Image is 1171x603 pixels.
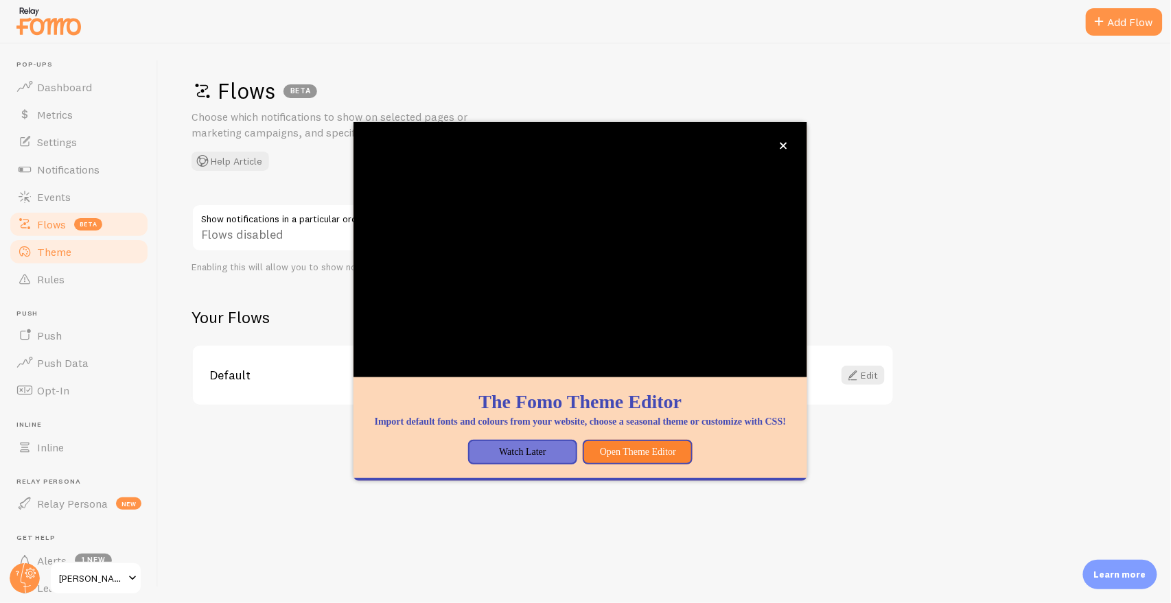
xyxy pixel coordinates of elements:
[8,434,150,461] a: Inline
[74,218,102,230] span: beta
[37,272,65,286] span: Rules
[192,307,894,328] h2: Your Flows
[37,108,73,121] span: Metrics
[14,3,83,38] img: fomo-relay-logo-orange.svg
[8,211,150,238] a: Flows beta
[16,309,150,318] span: Push
[192,204,603,254] div: Flows disabled
[209,369,473,381] span: Default
[842,366,885,385] a: Edit
[49,562,142,595] a: [PERSON_NAME]-test-store
[37,497,108,510] span: Relay Persona
[468,440,578,464] button: Watch Later
[8,73,150,101] a: Dashboard
[8,238,150,265] a: Theme
[37,440,64,454] span: Inline
[37,329,62,342] span: Push
[75,554,112,567] span: 1 new
[16,421,150,429] span: Inline
[116,497,141,510] span: new
[37,356,89,370] span: Push Data
[192,152,269,171] button: Help Article
[370,388,790,415] h1: The Fomo Theme Editor
[1083,560,1157,589] div: Learn more
[16,60,150,69] span: Pop-ups
[16,477,150,486] span: Relay Persona
[59,570,124,587] span: [PERSON_NAME]-test-store
[192,77,1130,105] h1: Flows
[8,349,150,377] a: Push Data
[37,135,77,149] span: Settings
[37,163,100,176] span: Notifications
[192,261,603,274] div: Enabling this will allow you to show notifications in a particular order
[37,383,69,397] span: Opt-In
[37,245,71,259] span: Theme
[37,190,71,204] span: Events
[192,109,521,141] p: Choose which notifications to show on selected pages or marketing campaigns, and specify the disp...
[776,139,791,153] button: close,
[353,122,807,480] div: The Fomo Theme EditorImport default fonts and colours from your website, choose a seasonal theme ...
[37,554,67,567] span: Alerts
[37,80,92,94] span: Dashboard
[8,265,150,293] a: Rules
[8,322,150,349] a: Push
[8,183,150,211] a: Events
[283,84,317,98] div: BETA
[8,156,150,183] a: Notifications
[583,440,693,464] button: Open Theme Editor
[8,377,150,404] a: Opt-In
[8,490,150,517] a: Relay Persona new
[16,534,150,543] span: Get Help
[8,547,150,574] a: Alerts 1 new
[37,217,66,231] span: Flows
[1094,568,1146,581] p: Learn more
[8,128,150,156] a: Settings
[370,415,790,429] p: Import default fonts and colours from your website, choose a seasonal theme or customize with CSS!
[8,101,150,128] a: Metrics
